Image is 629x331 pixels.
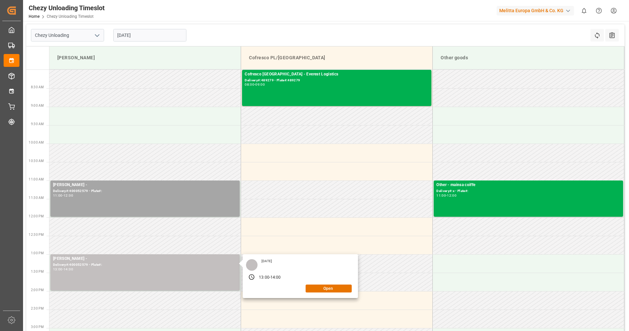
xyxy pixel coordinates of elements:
span: 2:00 PM [31,288,44,292]
div: [PERSON_NAME] [55,52,235,64]
div: - [446,194,447,197]
div: Cofresco [GEOGRAPHIC_DATA] - Everest Logistics [245,71,429,78]
button: Open [306,285,352,292]
div: Cofresco PL/[GEOGRAPHIC_DATA] [246,52,427,64]
div: Other - mainsa coiffe [436,182,620,188]
div: 12:00 [447,194,456,197]
div: - [269,275,270,281]
button: show 0 new notifications [577,3,591,18]
div: [PERSON_NAME] - [53,182,237,188]
span: 8:30 AM [31,85,44,89]
span: 11:00 AM [29,178,44,181]
div: Chezy Unloading Timeslot [29,3,105,13]
div: Delivery#:400052579 - Plate#: [53,188,237,194]
span: 10:30 AM [29,159,44,163]
button: open menu [92,30,102,41]
div: 14:00 [64,268,73,271]
div: 08:00 [245,83,254,86]
div: 11:00 [53,194,63,197]
span: 12:00 PM [29,214,44,218]
button: Melitta Europa GmbH & Co. KG [497,4,577,17]
span: 10:00 AM [29,141,44,144]
div: Delivery#:400052579 - Plate#: [53,262,237,268]
input: DD.MM.YYYY [113,29,186,41]
button: Help Center [591,3,606,18]
div: - [254,83,255,86]
span: 2:30 PM [31,307,44,310]
div: - [63,268,64,271]
span: 9:00 AM [31,104,44,107]
div: 09:00 [255,83,265,86]
div: - [63,194,64,197]
div: Delivery#:489279 - Plate#:489279 [245,78,429,83]
span: 11:30 AM [29,196,44,200]
div: [DATE] [259,259,274,263]
div: 14:00 [270,275,281,281]
div: 12:00 [64,194,73,197]
span: 9:30 AM [31,122,44,126]
div: Delivery#:x - Plate#: [436,188,620,194]
div: 11:00 [436,194,446,197]
div: [PERSON_NAME] - [53,256,237,262]
input: Type to search/select [31,29,104,41]
div: Melitta Europa GmbH & Co. KG [497,6,574,15]
span: 1:00 PM [31,251,44,255]
div: Other goods [438,52,619,64]
span: 12:30 PM [29,233,44,236]
a: Home [29,14,40,19]
div: 13:00 [259,275,269,281]
span: 3:00 PM [31,325,44,329]
div: 13:00 [53,268,63,271]
span: 1:30 PM [31,270,44,273]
